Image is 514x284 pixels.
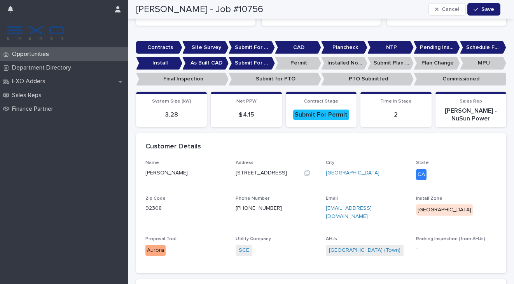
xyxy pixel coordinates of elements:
a: [EMAIL_ADDRESS][DOMAIN_NAME] [326,206,372,219]
p: PTO Submitted [321,73,414,85]
p: [PERSON_NAME] [145,169,226,177]
p: Opportunities [9,51,55,58]
p: Install [136,57,182,70]
span: State [416,160,429,165]
div: Submit For Permit [293,110,349,120]
div: Aurora [145,245,166,256]
button: Save [467,3,500,16]
span: Utility Company [236,237,271,241]
p: Pending Install Task [414,41,460,54]
h2: [PERSON_NAME] - Job #10756 [136,4,263,15]
a: [PHONE_NUMBER] [236,206,282,211]
p: EXO Adders [9,78,52,85]
p: Submit For Permit [229,57,275,70]
p: Submit for PTO [229,73,321,85]
span: Proposal Tool [145,237,177,241]
p: MPU [460,57,506,70]
a: [GEOGRAPHIC_DATA] [326,169,379,177]
h2: Customer Details [145,143,201,151]
p: CAD [275,41,321,54]
p: NTP [367,41,414,54]
div: CA [416,169,427,180]
span: Cancel [442,7,459,12]
p: 3.28 [141,111,202,118]
span: Racking Inspection (from AHJs) [416,237,485,241]
button: Cancel [428,3,466,16]
p: Schedule For Install [460,41,506,54]
p: Final Inspection [136,73,229,85]
a: SCE [239,246,249,254]
span: Save [481,7,494,12]
p: Department Directory [9,64,77,71]
span: Phone Number [236,196,269,201]
span: Address [236,160,254,165]
span: Install Zone [416,196,442,201]
span: Zip Code [145,196,166,201]
p: Permit [275,57,321,70]
p: Sales Reps [9,92,48,99]
span: Sales Rep [460,99,482,104]
span: Name [145,160,159,165]
p: Site Survey [182,41,229,54]
div: [GEOGRAPHIC_DATA] [416,204,473,216]
img: FKS5r6ZBThi8E5hshIGi [6,25,65,41]
p: Submit Plan Change [367,57,414,70]
p: 92308 [145,204,226,213]
span: Net PPW [236,99,257,104]
span: System Size (kW) [152,99,191,104]
p: Commissioned [414,73,506,85]
p: Contracts [136,41,182,54]
p: As Built CAD [182,57,229,70]
span: AHJs [326,237,337,241]
p: Submit For CAD [229,41,275,54]
span: Time In Stage [380,99,412,104]
a: [GEOGRAPHIC_DATA] (Town) [329,246,400,254]
p: Plan Change [414,57,460,70]
p: $ 4.15 [215,111,277,118]
p: Plancheck [321,41,367,54]
span: Contract Stage [304,99,338,104]
p: [PERSON_NAME] - NuSun Power [440,107,502,122]
p: Installed No Permit [321,57,367,70]
p: 2 [365,111,427,118]
span: City [326,160,334,165]
p: Finance Partner [9,105,59,113]
p: [STREET_ADDRESS] [236,169,287,177]
span: Email [326,196,338,201]
p: - [416,245,497,253]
